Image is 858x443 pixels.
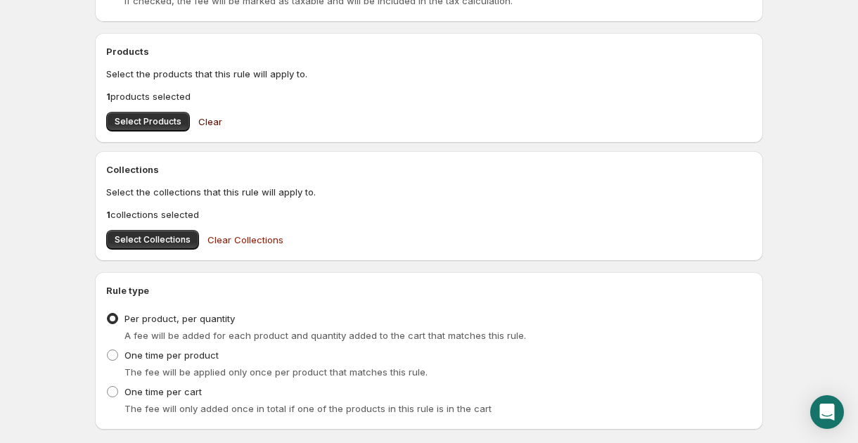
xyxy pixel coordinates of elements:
[106,44,752,58] h2: Products
[106,185,752,199] p: Select the collections that this rule will apply to.
[124,330,526,341] span: A fee will be added for each product and quantity added to the cart that matches this rule.
[106,112,190,131] button: Select Products
[106,230,199,250] button: Select Collections
[106,89,752,103] p: products selected
[810,395,844,429] div: Open Intercom Messenger
[115,116,181,127] span: Select Products
[106,209,110,220] b: 1
[190,108,231,136] button: Clear
[198,115,222,129] span: Clear
[115,234,191,245] span: Select Collections
[124,386,202,397] span: One time per cart
[199,226,292,254] button: Clear Collections
[124,349,219,361] span: One time per product
[106,207,752,222] p: collections selected
[124,366,428,378] span: The fee will be applied only once per product that matches this rule.
[124,403,492,414] span: The fee will only added once in total if one of the products in this rule is in the cart
[106,91,110,102] b: 1
[106,283,752,297] h2: Rule type
[106,67,752,81] p: Select the products that this rule will apply to.
[106,162,752,176] h2: Collections
[207,233,283,247] span: Clear Collections
[124,313,235,324] span: Per product, per quantity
